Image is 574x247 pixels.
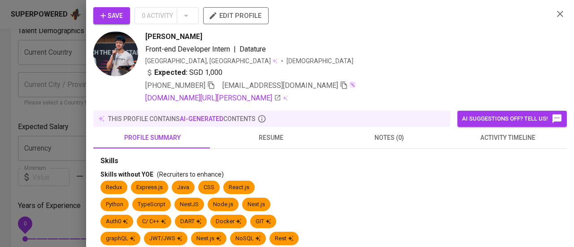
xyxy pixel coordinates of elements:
div: JWT/JWS [149,234,182,243]
span: Front-end Developer Intern [145,45,230,53]
div: Skills [100,156,560,166]
div: Redux [106,183,122,192]
div: DART [180,217,201,226]
span: profile summary [99,132,206,143]
span: notes (0) [335,132,443,143]
div: [GEOGRAPHIC_DATA], [GEOGRAPHIC_DATA] [145,56,278,65]
a: edit profile [203,12,269,19]
span: [PHONE_NUMBER] [145,81,205,90]
div: Java [177,183,189,192]
button: AI suggestions off? Tell us! [457,111,567,127]
span: [PERSON_NAME] [145,31,202,42]
span: [DEMOGRAPHIC_DATA] [287,56,355,65]
span: resume [217,132,325,143]
div: CSS [204,183,214,192]
div: Nest.js [196,234,221,243]
div: Auth0 [106,217,128,226]
span: (Recruiters to enhance) [157,171,224,178]
button: Save [93,7,130,24]
div: TypeScript [138,200,165,209]
span: [EMAIL_ADDRESS][DOMAIN_NAME] [222,81,338,90]
span: activity timeline [454,132,561,143]
div: Python [106,200,123,209]
span: AI suggestions off? Tell us! [462,113,562,124]
span: AI-generated [180,115,223,122]
div: graphQL [106,234,135,243]
a: [DOMAIN_NAME][URL][PERSON_NAME] [145,93,281,104]
div: Node.js [213,200,233,209]
img: magic_wand.svg [349,81,356,88]
b: Expected: [154,67,187,78]
div: NestJS [180,200,199,209]
span: edit profile [210,10,261,22]
div: GIT [256,217,271,226]
div: React.js [229,183,249,192]
span: Save [100,10,123,22]
span: Datature [239,45,266,53]
div: Rest [275,234,293,243]
span: Skills without YOE [100,171,153,178]
div: C/ C++ [142,217,166,226]
div: SGD 1,000 [145,67,222,78]
div: Docker [216,217,241,226]
button: edit profile [203,7,269,24]
span: | [234,44,236,55]
div: NoSQL [235,234,261,243]
p: this profile contains contents [108,114,256,123]
div: Express.js [136,183,163,192]
img: 86d57dc6f7ac8353aca6e9971204843c.jpg [93,31,138,76]
div: Next.js [248,200,265,209]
